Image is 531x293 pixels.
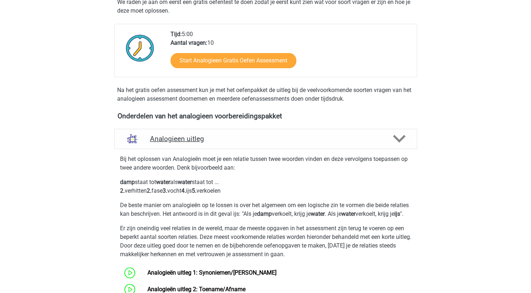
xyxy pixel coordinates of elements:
[257,210,272,217] b: damp
[120,179,135,185] b: damp
[311,210,325,217] b: water
[120,155,411,172] p: Bij het oplossen van Analogieën moet je een relatie tussen twee woorden vinden en deze vervolgens...
[120,224,411,259] p: Er zijn oneindig veel relaties in de wereld, maar de meeste opgaven in het assessment zijn terug ...
[120,201,411,218] p: De beste manier om analogieën op te lossen is over het algemeen om een logische zin te vormen die...
[123,130,142,148] img: analogieen uitleg
[120,178,411,195] p: staat tot als staat tot ... verhitten fase vocht ijs verkoelen
[341,210,355,217] b: water
[171,39,207,46] b: Aantal vragen:
[165,30,416,77] div: 5:00 10
[171,53,296,68] a: Start Analogieen Gratis Oefen Assessment
[147,286,245,293] a: Analogieën uitleg 2: Toename/Afname
[156,179,170,185] b: water
[111,129,420,149] a: uitleg Analogieen uitleg
[147,187,151,194] b: 2.
[394,210,400,217] b: ijs
[163,187,167,194] b: 3.
[150,135,381,143] h4: Analogieen uitleg
[120,187,125,194] b: 2.
[147,269,276,276] a: Analogieën uitleg 1: Synoniemen/[PERSON_NAME]
[181,187,186,194] b: 4.
[118,112,414,120] h4: Onderdelen van het analogieen voorbereidingspakket
[192,187,196,194] b: 5.
[122,30,158,66] img: Klok
[171,31,182,38] b: Tijd:
[114,86,417,103] div: Na het gratis oefen assessment kun je met het oefenpakket de uitleg bij de veelvoorkomende soorte...
[178,179,192,185] b: water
